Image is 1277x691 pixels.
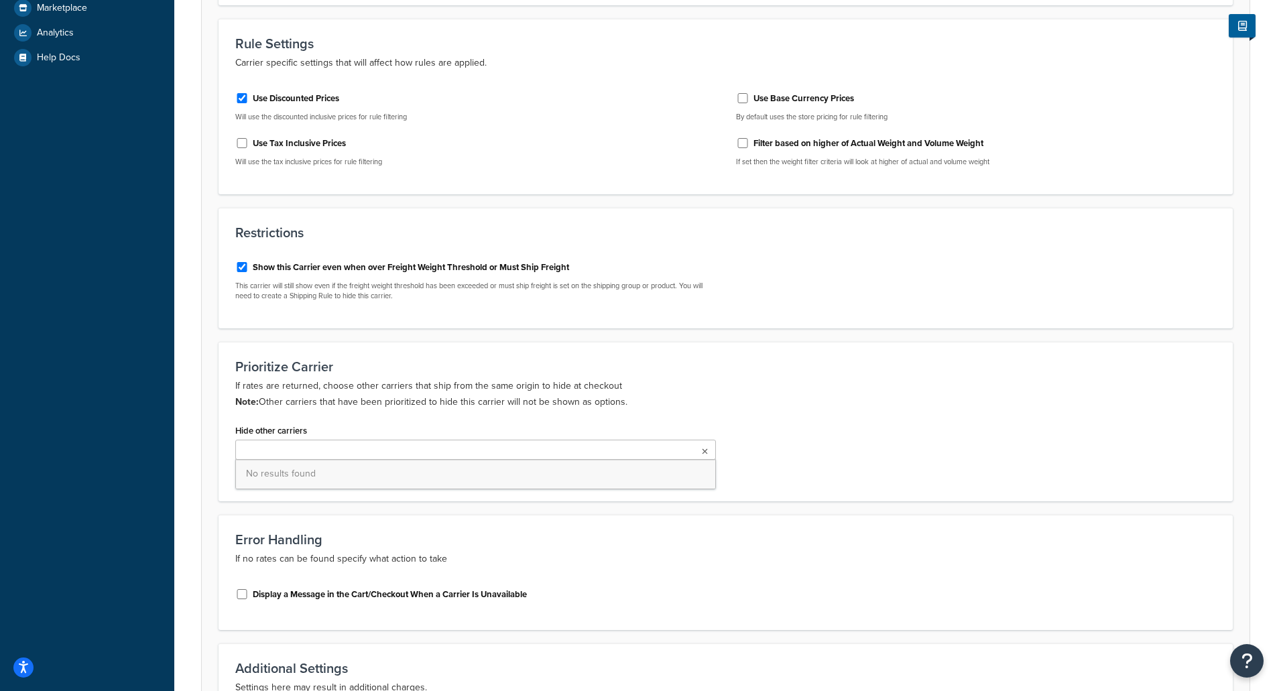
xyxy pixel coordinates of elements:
[235,661,1216,676] h3: Additional Settings
[37,52,80,64] span: Help Docs
[236,459,715,489] span: No results found
[253,92,339,105] label: Use Discounted Prices
[235,281,716,302] p: This carrier will still show even if the freight weight threshold has been exceeded or must ship ...
[235,395,259,409] b: Note:
[37,3,87,14] span: Marketplace
[235,378,1216,410] p: If rates are returned, choose other carriers that ship from the same origin to hide at checkout O...
[10,46,164,70] a: Help Docs
[235,426,307,436] label: Hide other carriers
[1229,14,1256,38] button: Show Help Docs
[253,137,346,149] label: Use Tax Inclusive Prices
[235,551,1216,567] p: If no rates can be found specify what action to take
[10,21,164,45] a: Analytics
[235,36,1216,51] h3: Rule Settings
[736,112,1217,122] p: By default uses the store pricing for rule filtering
[235,225,1216,240] h3: Restrictions
[235,112,716,122] p: Will use the discounted inclusive prices for rule filtering
[37,27,74,39] span: Analytics
[235,157,716,167] p: Will use the tax inclusive prices for rule filtering
[753,137,983,149] label: Filter based on higher of Actual Weight and Volume Weight
[753,92,854,105] label: Use Base Currency Prices
[235,532,1216,547] h3: Error Handling
[235,359,1216,374] h3: Prioritize Carrier
[235,55,1216,71] p: Carrier specific settings that will affect how rules are applied.
[1230,644,1264,678] button: Open Resource Center
[253,261,569,273] label: Show this Carrier even when over Freight Weight Threshold or Must Ship Freight
[736,157,1217,167] p: If set then the weight filter criteria will look at higher of actual and volume weight
[253,588,527,601] label: Display a Message in the Cart/Checkout When a Carrier Is Unavailable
